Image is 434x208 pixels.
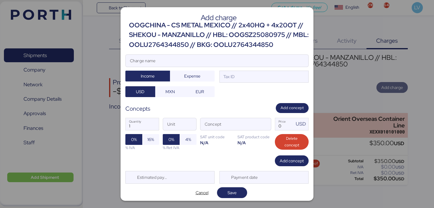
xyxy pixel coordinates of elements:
button: Delete concept [275,134,309,150]
div: SAT unit code [200,134,234,140]
div: Concepts [125,104,150,113]
div: Tax ID [222,73,234,80]
span: Save [228,189,237,196]
span: Expense [184,72,200,80]
div: Add charge [129,15,309,20]
button: ConceptConcept [258,119,271,132]
span: Add concept [281,105,304,111]
input: Quantity [126,118,159,130]
button: EUR [185,86,215,97]
div: % Ret IVA [163,145,197,151]
span: Delete concept [280,135,304,148]
input: Charge name [126,55,308,67]
div: OOGCHINA - CS METAL MEXICO // 2x40HQ + 4x20OT // SHEKOU - MANZANILLO // HBL: OOGSZ25080975 // MBL... [129,20,309,50]
button: USD [125,86,155,97]
div: % IVA [125,145,159,151]
button: Save [217,187,247,198]
div: N/A [200,140,234,145]
span: 16% [147,136,154,143]
span: EUR [196,88,204,95]
button: 0% [125,134,142,145]
span: Income [141,72,155,80]
div: USD [296,120,308,128]
button: 16% [142,134,159,145]
span: Add concept [280,157,304,164]
div: N/A [237,140,271,145]
button: Add concept [275,155,309,166]
input: Concept [200,118,256,130]
button: Cancel [187,187,217,198]
button: Add concept [276,103,309,113]
input: Unit [163,118,196,130]
button: Income [125,71,170,81]
button: Expense [170,71,215,81]
span: USD [136,88,144,95]
button: 4% [180,134,197,145]
button: 0% [163,134,180,145]
input: Price [275,118,294,130]
span: MXN [165,88,175,95]
span: 0% [131,136,137,143]
span: Cancel [196,189,209,196]
span: 4% [185,136,191,143]
span: 0% [168,136,174,143]
div: SAT product code [237,134,271,140]
button: MXN [155,86,185,97]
